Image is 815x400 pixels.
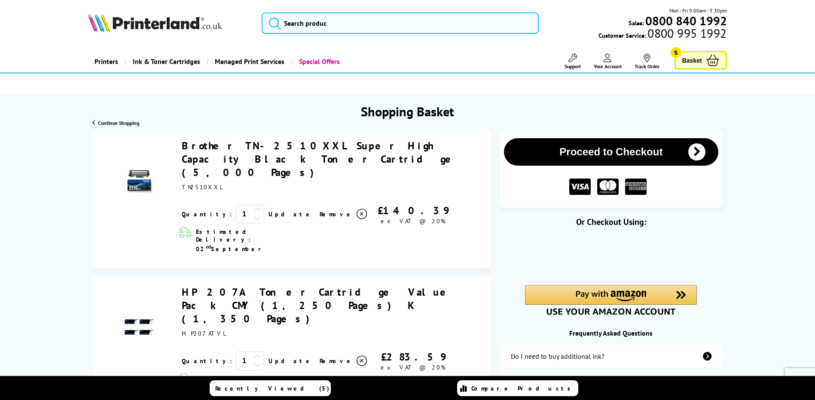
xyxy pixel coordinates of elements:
img: MASTER CARD [597,179,619,195]
iframe: PayPal [525,241,697,270]
div: Or Checkout Using: [500,216,722,227]
a: Brother TN-2510XXL Super High Capacity Black Toner Cartridge (5,000 Pages) [182,139,460,179]
span: Remove [320,357,354,365]
span: Customer Service: [598,29,726,39]
a: Compare Products [457,380,578,396]
span: HP207ATVL [182,330,227,337]
a: additional-ink [500,344,722,368]
a: Special Offers [291,51,346,73]
a: Support [565,54,581,70]
span: Mon - Fri 9:00am - 5:30pm [669,6,727,15]
span: Compare Products [471,385,575,392]
img: Printerland Logo [88,13,222,32]
span: Remove [320,210,354,218]
a: Continue Shopping [92,120,139,126]
h1: Shopping Basket [361,103,454,120]
a: Update [269,357,313,365]
span: Support [565,63,581,70]
input: Search produc [262,12,539,34]
span: Estimated Delivery: 02 September [196,374,302,399]
span: 5 [671,47,681,58]
a: 0800 840 1992 [644,17,727,25]
div: Do I need to buy additional ink? [511,352,604,361]
button: Proceed to Checkout [504,138,718,166]
div: Frequently Asked Questions [500,329,722,337]
span: Ink & Toner Cartridges [133,51,200,73]
b: 0800 840 1992 [645,13,727,29]
img: VISA [569,179,591,195]
a: Your Account [594,54,622,70]
a: Update [269,210,313,218]
sup: nd [206,243,211,250]
span: Quantity: [182,357,232,365]
a: Recently Viewed (5) [210,380,331,396]
div: £140.39 [368,204,458,217]
span: Continue Shopping [98,120,139,126]
a: Printers [88,51,125,73]
a: Basket 5 [675,51,727,70]
span: Recently Viewed (5) [215,385,330,392]
img: HP 207A Toner Cartridge Value Pack CMY (1,250 Pages) K (1,350 Pages) [124,312,154,342]
span: Basket [682,55,702,66]
a: Delete item from your basket [320,208,368,221]
div: Amazon Pay - Use your Amazon account [525,285,697,315]
a: HP 207A Toner Cartridge Value Pack CMY (1,250 Pages) K (1,350 Pages) [182,285,455,325]
span: ex VAT @ 20% [381,364,446,371]
span: TN2510XXL [182,183,224,191]
div: £283.59 [368,350,458,364]
span: Sales: [629,19,644,27]
a: Ink & Toner Cartridges [125,51,207,73]
span: ex VAT @ 20% [381,217,446,225]
span: Your Account [594,63,622,70]
span: 0800 995 1992 [646,29,726,37]
a: Track Order [635,54,659,70]
span: Quantity: [182,210,232,218]
img: American Express [625,179,647,195]
img: Brother TN-2510XXL Super High Capacity Black Toner Cartridge (5,000 Pages) [124,166,154,196]
span: Estimated Delivery: 02 September [196,228,302,253]
a: Managed Print Services [207,51,291,73]
a: items-arrive [500,373,722,397]
a: Printerland Logo [88,13,251,33]
a: Delete item from your basket [320,355,368,367]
